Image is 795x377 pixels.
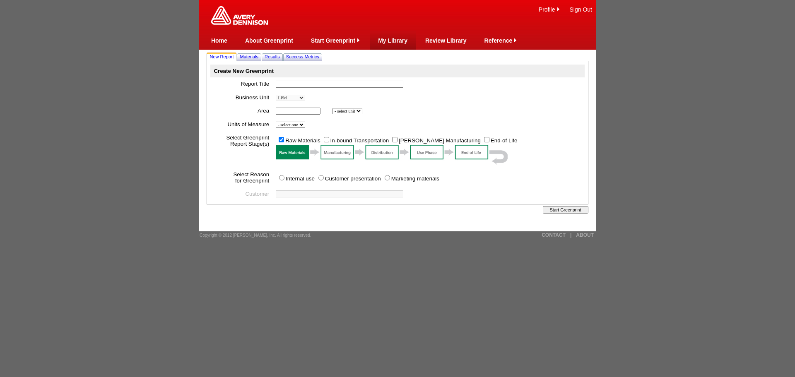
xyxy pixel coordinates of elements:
span: Select Greenprint Report Stage(s) [226,134,269,147]
img: Home [211,6,268,25]
span: Area [258,108,269,114]
span: Report Title [241,81,269,87]
span: Success Metrics [286,54,319,59]
span: Customer [245,191,269,197]
a: CONTACT [542,232,566,238]
img: Report Stage(s) [276,145,508,165]
span: Results [265,54,280,59]
span: Units of Measure [227,121,269,127]
img: Expand Profile [555,6,561,12]
img: Expand Reference [512,37,518,43]
a: Home [211,37,227,44]
label: Marketing materials [391,175,439,182]
a: My Library [378,37,407,44]
a: Sign Out [570,6,592,13]
a: Profile [539,6,555,13]
span: Select Reason for Greenprint [233,171,269,184]
a: Start Greenprint [311,37,355,44]
a: About Greenprint [245,37,293,44]
span: Materials [240,54,258,59]
a: ABOUT [576,232,594,238]
input: Start Greenprint [543,206,588,214]
span: Business Unit [236,94,270,101]
label: Internal use [286,175,315,182]
a: | [570,232,571,238]
img: Expand Start Greenprint [355,37,361,43]
a: Greenprint [211,21,268,26]
span: Create New Greenprint [214,68,273,74]
a: Results [263,53,282,61]
a: New Report [208,53,235,61]
label: Raw Materials [285,137,320,144]
a: Success Metrics [284,53,321,61]
label: Customer presentation [325,175,381,182]
a: Review Library [425,37,467,44]
span: Copyright © 2012 [PERSON_NAME], Inc. All rights reserved. [200,233,311,238]
label: [PERSON_NAME] Manufacturing [399,137,481,144]
a: Reference [484,37,513,44]
span: New Report [210,54,234,59]
a: Materials [238,53,260,61]
label: End-of Life [491,137,517,144]
label: In-bound Transportation [330,137,389,144]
